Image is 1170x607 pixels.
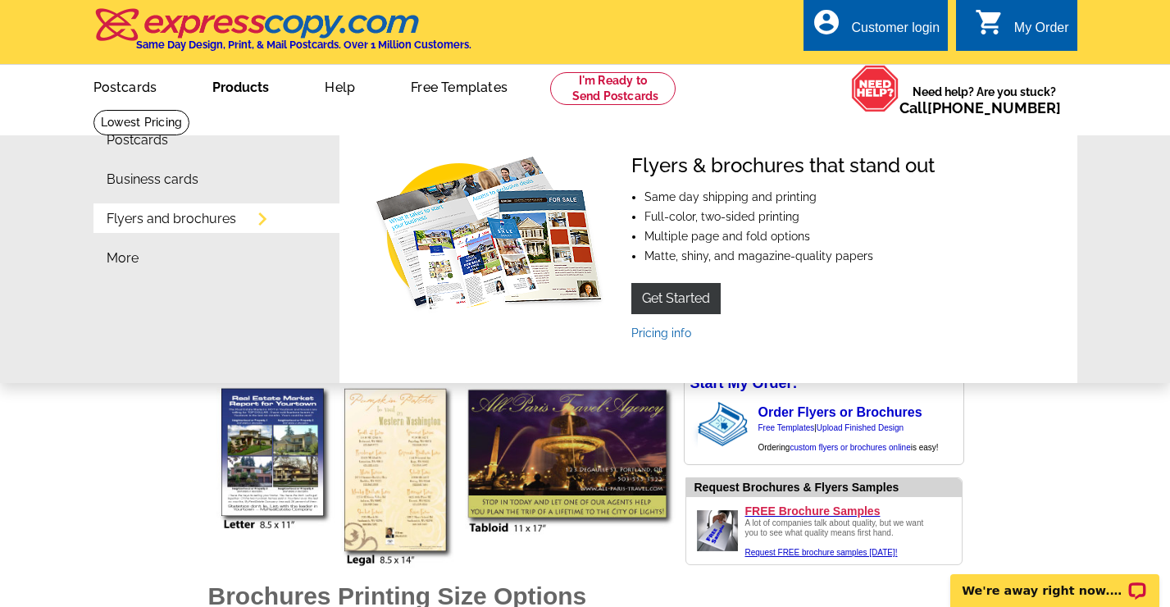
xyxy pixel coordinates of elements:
[975,7,1004,37] i: shopping_cart
[644,250,935,262] li: Matte, shiny, and magazine-quality papers
[298,66,381,105] a: Help
[136,39,471,51] h4: Same Day Design, Print, & Mail Postcards. Over 1 Million Customers.
[693,546,742,558] a: Request FREE samples of our brochures printing
[216,387,676,568] img: full-color flyers and brochures
[693,506,742,555] img: Request FREE samples of our brochures printing
[685,370,963,397] div: Start My Order:
[631,283,721,314] a: Get Started
[67,66,184,105] a: Postcards
[851,21,940,43] div: Customer login
[927,99,1061,116] a: [PHONE_NUMBER]
[758,405,922,419] a: Order Flyers or Brochures
[1014,21,1069,43] div: My Order
[369,154,605,318] img: Flyers & brochures that stand out
[93,20,471,51] a: Same Day Design, Print, & Mail Postcards. Over 1 Million Customers.
[631,326,691,340] a: Pricing info
[758,423,815,432] a: Free Templates
[385,66,534,105] a: Free Templates
[899,84,1069,116] span: Need help? Are you stuck?
[685,397,698,451] img: background image for brochures and flyers arrow
[851,65,899,112] img: help
[812,7,841,37] i: account_circle
[698,397,756,451] img: stack of brochures with custom content
[817,423,904,432] a: Upload Finished Design
[644,191,935,203] li: Same day shipping and printing
[812,18,940,39] a: account_circle Customer login
[644,211,935,222] li: Full-color, two-sided printing
[107,252,139,265] a: More
[107,212,236,226] a: Flyers and brochures
[745,518,934,558] div: A lot of companies talk about quality, but we want you to see what quality means first hand.
[107,134,168,147] a: Postcards
[631,154,935,178] h4: Flyers & brochures that stand out
[940,555,1170,607] iframe: LiveChat chat widget
[899,99,1061,116] span: Call
[107,173,198,186] a: Business cards
[745,504,955,518] a: FREE Brochure Samples
[186,66,295,105] a: Products
[745,548,898,557] a: Request FREE samples of our flyer & brochure printing.
[790,443,910,452] a: custom flyers or brochures online
[758,423,939,452] span: | Ordering is easy!
[644,230,935,242] li: Multiple page and fold options
[694,479,962,496] div: Want to know how your brochure printing will look before you order it? Check our work.
[975,18,1069,39] a: shopping_cart My Order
